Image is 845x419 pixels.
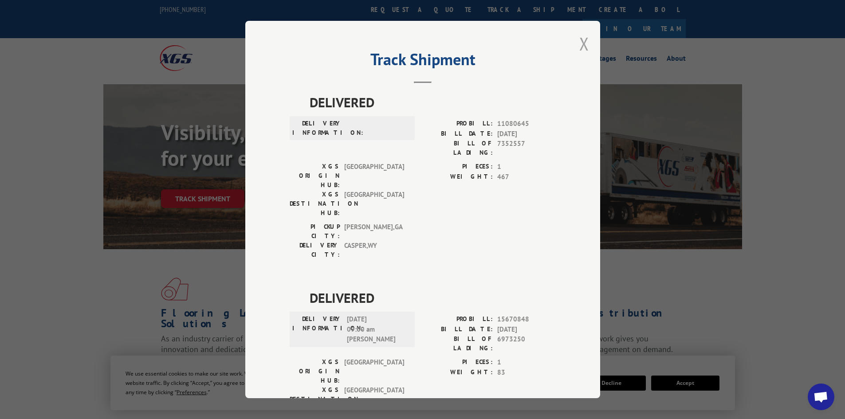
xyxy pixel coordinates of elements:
[310,288,556,308] span: DELIVERED
[423,314,493,325] label: PROBILL:
[423,129,493,139] label: BILL DATE:
[808,384,834,410] a: Open chat
[344,385,404,413] span: [GEOGRAPHIC_DATA]
[423,162,493,172] label: PIECES:
[292,119,342,137] label: DELIVERY INFORMATION:
[497,325,556,335] span: [DATE]
[344,190,404,218] span: [GEOGRAPHIC_DATA]
[497,368,556,378] span: 83
[497,357,556,368] span: 1
[310,92,556,112] span: DELIVERED
[292,314,342,345] label: DELIVERY INFORMATION:
[423,325,493,335] label: BILL DATE:
[347,314,407,345] span: [DATE] 09:00 am [PERSON_NAME]
[497,139,556,157] span: 7352557
[423,139,493,157] label: BILL OF LADING:
[423,172,493,182] label: WEIGHT:
[290,190,340,218] label: XGS DESTINATION HUB:
[497,162,556,172] span: 1
[290,241,340,259] label: DELIVERY CITY:
[579,32,589,55] button: Close modal
[423,368,493,378] label: WEIGHT:
[344,357,404,385] span: [GEOGRAPHIC_DATA]
[290,385,340,413] label: XGS DESTINATION HUB:
[290,357,340,385] label: XGS ORIGIN HUB:
[423,119,493,129] label: PROBILL:
[497,172,556,182] span: 467
[497,334,556,353] span: 6973250
[344,222,404,241] span: [PERSON_NAME] , GA
[290,53,556,70] h2: Track Shipment
[497,119,556,129] span: 11080645
[344,162,404,190] span: [GEOGRAPHIC_DATA]
[290,222,340,241] label: PICKUP CITY:
[423,357,493,368] label: PIECES:
[497,314,556,325] span: 15670848
[344,241,404,259] span: CASPER , WY
[423,334,493,353] label: BILL OF LADING:
[290,162,340,190] label: XGS ORIGIN HUB:
[497,129,556,139] span: [DATE]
